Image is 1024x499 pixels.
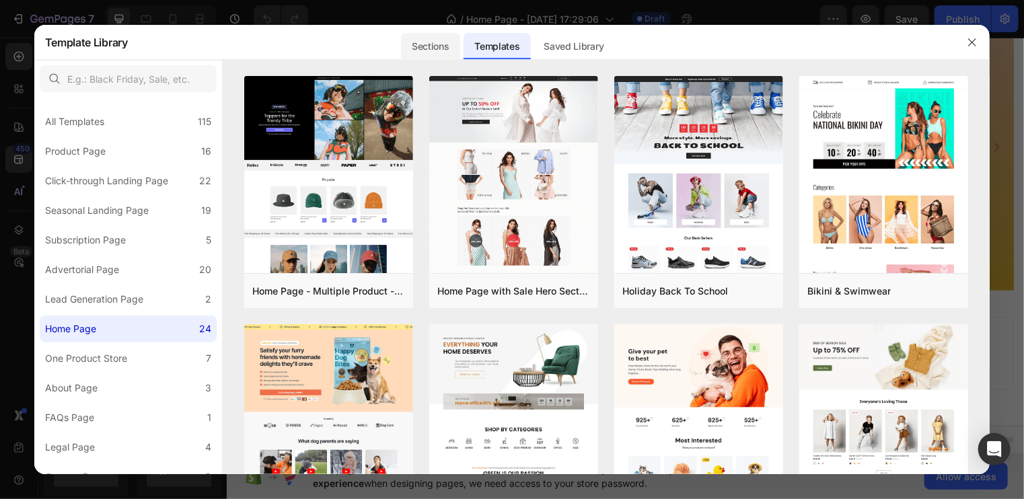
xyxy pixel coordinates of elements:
[199,262,211,278] div: 20
[11,94,44,128] button: Carousel Back Arrow
[622,283,728,299] div: Holiday Back To School
[199,173,211,189] div: 22
[413,237,421,245] button: Dot
[807,283,891,299] div: Bikini & Swimwear
[45,262,119,278] div: Advertorial Page
[45,350,127,367] div: One Product Store
[45,439,95,455] div: Legal Page
[201,143,211,159] div: 16
[363,322,435,334] span: from URL or image
[534,33,615,60] div: Saved Library
[206,232,211,248] div: 5
[45,291,143,307] div: Lead Generation Page
[386,237,394,245] button: Dot
[45,25,128,60] h2: Template Library
[198,114,211,130] div: 115
[199,321,211,337] div: 24
[205,439,211,455] div: 4
[45,380,98,396] div: About Page
[45,469,106,485] div: Contact Page
[400,237,408,245] button: Dot
[252,283,405,299] div: Home Page - Multiple Product - Apparel - Style 4
[45,321,96,337] div: Home Page
[205,291,211,307] div: 2
[207,410,211,426] div: 1
[201,202,211,219] div: 19
[763,94,797,128] button: Carousel Next Arrow
[45,143,106,159] div: Product Page
[463,305,545,319] div: Add blank section
[40,65,217,92] input: E.g.: Black Friday, Sale, etc.
[45,410,94,426] div: FAQs Page
[259,305,340,319] div: Choose templates
[401,33,460,60] div: Sections
[252,322,344,334] span: inspired by CRO experts
[206,350,211,367] div: 7
[45,202,149,219] div: Seasonal Landing Page
[205,380,211,396] div: 3
[453,322,553,334] span: then drag & drop elements
[372,276,436,290] span: Add section
[45,173,168,189] div: Click-through Landing Page
[978,433,1011,465] div: Open Intercom Messenger
[205,469,211,485] div: 2
[45,232,126,248] div: Subscription Page
[45,114,104,130] div: All Templates
[437,283,590,299] div: Home Page with Sale Hero Section
[464,33,530,60] div: Templates
[365,305,435,319] div: Generate layout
